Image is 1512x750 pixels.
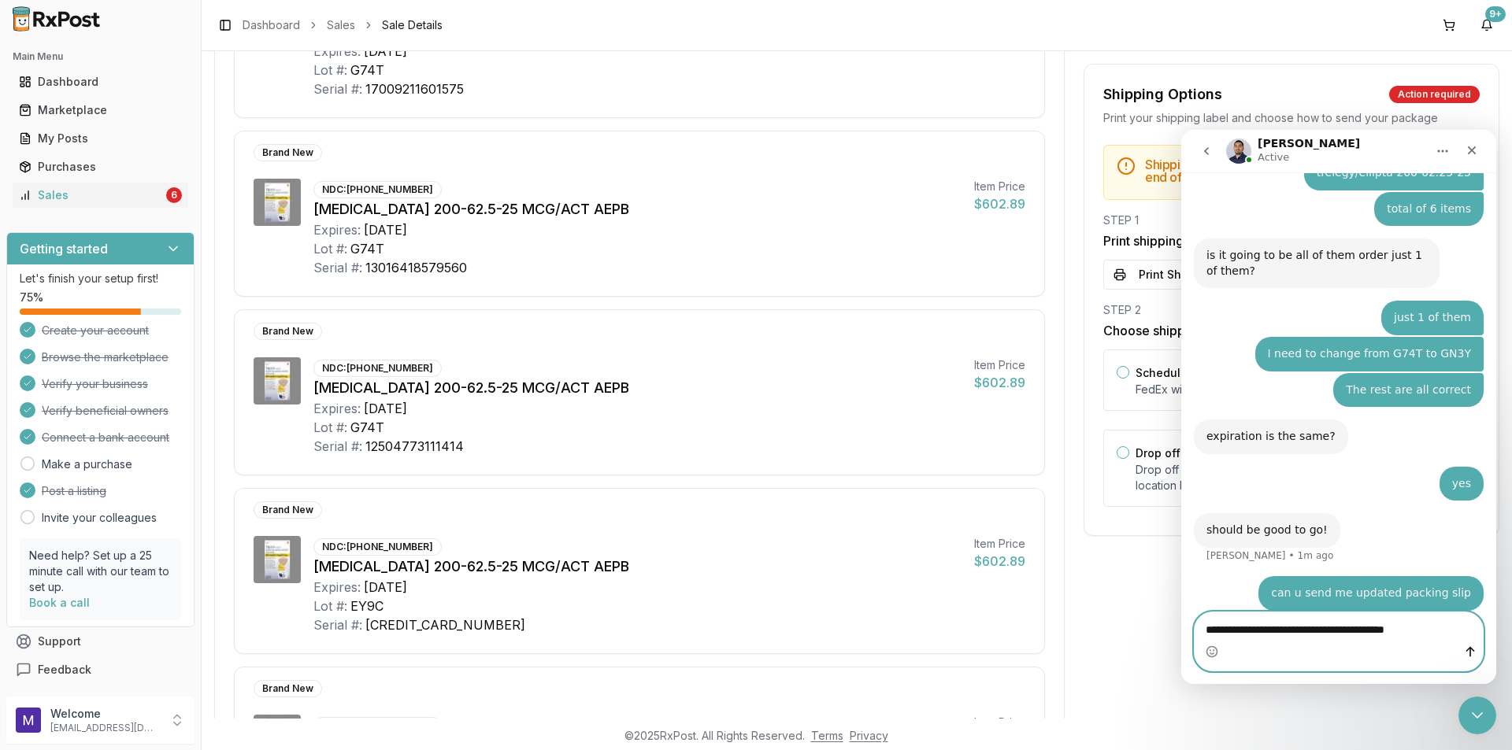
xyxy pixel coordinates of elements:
div: Purchases [19,159,182,175]
div: Action required [1389,86,1480,103]
span: Post a listing [42,483,106,499]
div: [MEDICAL_DATA] 200-62.5-25 MCG/ACT AEPB [313,556,962,578]
div: Marketplace [19,102,182,118]
div: Expires: [313,399,361,418]
h3: Choose shipping method [1103,321,1480,340]
a: Terms [811,729,843,742]
p: FedEx will pickup your package from your location [1136,382,1466,397]
h3: Getting started [20,239,108,258]
div: G74T [350,418,384,437]
p: Need help? Set up a 25 minute call with our team to set up. [29,548,172,595]
button: Purchases [6,154,195,179]
span: Verify your business [42,376,148,392]
a: My Posts [13,124,188,153]
button: Sales6 [6,183,195,208]
a: Purchases [13,153,188,181]
div: Lot #: [313,597,347,615]
a: Book a call [29,596,90,609]
button: My Posts [6,126,195,151]
div: 13016418579560 [365,258,467,277]
p: Drop off your package at a nearby [GEOGRAPHIC_DATA] location by [DATE] . [1136,462,1466,493]
img: User avatar [16,708,41,733]
div: $602.89 [974,373,1025,392]
div: My Posts [19,131,182,146]
div: [CREDIT_CARD_NUMBER] [365,615,525,634]
img: Trelegy Ellipta 200-62.5-25 MCG/ACT AEPB [254,179,301,226]
iframe: Intercom live chat [1458,696,1496,734]
div: Sales [19,187,163,203]
div: Shipping Options [1103,83,1222,105]
div: G74T [350,61,384,79]
nav: breadcrumb [243,17,443,33]
div: Brand New [254,144,322,161]
a: Privacy [850,729,888,742]
button: Print Shipping Documents [1103,260,1480,290]
div: Expires: [313,578,361,597]
div: $602.89 [974,552,1025,571]
div: Brand New [254,323,322,340]
span: Feedback [38,662,91,678]
div: Lot #: [313,61,347,79]
div: STEP 2 [1103,302,1480,318]
div: Lot #: [313,239,347,258]
div: 17009211601575 [365,79,464,98]
p: Welcome [50,706,160,722]
p: [EMAIL_ADDRESS][DOMAIN_NAME] [50,722,160,734]
div: 9+ [1485,6,1506,22]
label: Schedule FedEx pickup [1136,366,1262,379]
button: Marketplace [6,98,195,123]
h2: Main Menu [13,50,188,63]
button: Feedback [6,656,195,684]
img: RxPost Logo [6,6,107,31]
div: Item Price [974,179,1025,194]
div: [DATE] [364,220,407,239]
div: Dashboard [19,74,182,90]
div: Serial #: [313,79,362,98]
div: [MEDICAL_DATA] 200-62.5-25 MCG/ACT AEPB [313,377,962,399]
div: 6 [166,187,182,203]
div: NDC: [PHONE_NUMBER] [313,360,442,377]
button: 9+ [1474,13,1499,38]
div: NDC: [PHONE_NUMBER] [313,538,442,556]
label: Drop off at FedEx Location [1136,446,1280,460]
span: Browse the marketplace [42,349,169,365]
div: [MEDICAL_DATA] 200-62.5-25 MCG/ACT AEPB [313,198,962,220]
div: Brand New [254,501,322,519]
div: Item Price [974,357,1025,373]
a: Marketplace [13,96,188,124]
a: Sales [327,17,355,33]
div: $602.89 [974,194,1025,213]
div: Item Price [974,536,1025,552]
div: Serial #: [313,258,362,277]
